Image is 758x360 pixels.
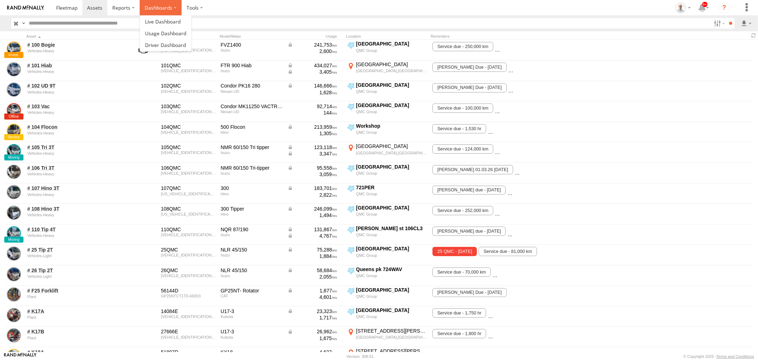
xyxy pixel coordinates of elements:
label: Click to View Current Location [346,307,428,326]
label: Click to View Current Location [346,102,428,121]
div: Isuzu [221,233,283,237]
a: # 104 Flocon [27,124,125,130]
a: # 102 UD 9T [27,83,125,89]
div: 1,628 [287,89,337,96]
a: # 105 Tri 3T [27,144,125,150]
div: Data from Vehicle CANbus [287,185,337,191]
div: 26QMC [161,267,216,274]
span: Service due - 70,000 km [432,268,491,277]
span: Service due - 150,000 km [509,83,569,92]
div: Workshop [356,123,427,129]
span: Rego Due - 16/08/2026 [432,288,506,297]
span: Service due - 135,000 km [507,227,568,236]
span: Service due - 1,750 hr [432,308,486,318]
div: CAT [221,294,283,298]
div: 300 Tipper [221,206,283,212]
div: [GEOGRAPHIC_DATA],[GEOGRAPHIC_DATA] [356,150,427,155]
div: Isuzu [221,150,283,155]
div: FVZ1400 [221,42,283,48]
label: Click to View Current Location [346,266,428,285]
div: undefined [27,172,125,176]
img: rand-logo.svg [7,5,44,10]
span: Rego Due - 03/09/2026 [432,83,506,92]
div: [GEOGRAPHIC_DATA],[GEOGRAPHIC_DATA] [356,335,427,340]
div: Isuzu [221,171,283,175]
div: Isuzu [221,274,283,278]
div: NLR 45/150 [221,247,283,253]
div: [GEOGRAPHIC_DATA] [356,205,427,211]
a: # 101 Hiab [27,62,125,69]
div: Click to Sort [26,34,126,39]
a: # 107 Hino 3T [27,185,125,191]
div: Data from Vehicle CANbus [287,150,337,157]
span: Service due - 81,000 km [479,247,537,256]
div: 108QMC [161,206,216,212]
div: 105QMC [161,144,216,150]
div: 27666E [161,328,216,335]
a: View Asset with Fault/s [130,42,156,59]
span: REGO DUE - 05/02/2026 [495,206,570,215]
a: View Asset Details [7,165,21,179]
label: Click to View Current Location [346,225,428,244]
span: 25 QMC - 24/09/2025 [432,247,477,256]
div: KX18 [221,349,283,355]
label: Click to View Current Location [346,245,428,265]
a: View Asset Details [7,247,21,261]
div: undefined [27,110,125,115]
div: Data from Vehicle CANbus [287,42,337,48]
a: View Asset Details [7,185,21,199]
span: Service due - 188,000 km [507,186,568,195]
span: Rego Due - 19/07/2026 [495,144,569,154]
div: Nissan UD [221,89,283,94]
div: undefined [27,336,125,340]
div: QMC Group [356,232,427,237]
div: QMC Group [356,171,427,176]
div: 2,822 [287,192,337,198]
div: QMC Group [356,89,427,94]
a: # 25 Tip 2T [27,247,125,253]
div: Nissan UD [221,110,283,114]
div: 2,600 [287,48,337,54]
div: JAANLR85EM7101367 [161,274,216,278]
div: Data from Vehicle CANbus [287,206,337,212]
div: Data from Vehicle CANbus [287,267,337,274]
div: JAAN1R75HM7100063 [161,233,216,237]
div: undefined [27,295,125,299]
div: NQR 87/190 [221,226,283,233]
div: QMC Group [356,191,427,196]
a: # 26 Tip 2T [27,267,125,274]
div: NMR 60/150 Tri tipper [221,144,283,150]
div: Data from Vehicle CANbus [287,226,337,233]
div: Kubota [221,314,283,319]
span: Rego 01.03.26 - 28/02/2026 [432,165,513,174]
div: [PERSON_NAME] st 106CL3 [356,225,427,232]
span: REGO DUE - 16/06/2026 [495,104,570,113]
div: 106QMC [161,165,216,171]
div: 2,055 [287,274,337,280]
label: Click to View Current Location [346,123,428,142]
span: Rego Due - 16/02/2026 [488,124,562,133]
span: Service due - 250,000 km [432,42,493,51]
a: # F25 Forklift [27,287,125,294]
div: 3,059 [287,171,337,178]
div: 92,714 [287,103,337,110]
div: Data from Vehicle CANbus [287,328,337,335]
div: [STREET_ADDRESS][PERSON_NAME] [356,348,427,354]
div: U17-3 [221,308,283,314]
div: NLR 45/150 [221,267,283,274]
div: JNBPKC8EL00H00629 [161,89,216,94]
div: [GEOGRAPHIC_DATA] [356,287,427,293]
a: View Asset Details [7,62,21,76]
div: [GEOGRAPHIC_DATA] [356,164,427,170]
div: 25QMC [161,247,216,253]
div: 51897D [161,349,216,355]
label: Click to View Current Location [346,184,428,203]
div: [GEOGRAPHIC_DATA] [356,143,427,149]
div: Data from Vehicle CANbus [287,62,337,69]
span: rego due - 10/04/2026 [495,42,568,51]
div: undefined [27,69,125,74]
a: View Asset Details [7,206,21,220]
div: QMC Group [356,273,427,278]
div: Model/Make [220,34,284,39]
span: Service due - 1,530 hr [432,124,486,133]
